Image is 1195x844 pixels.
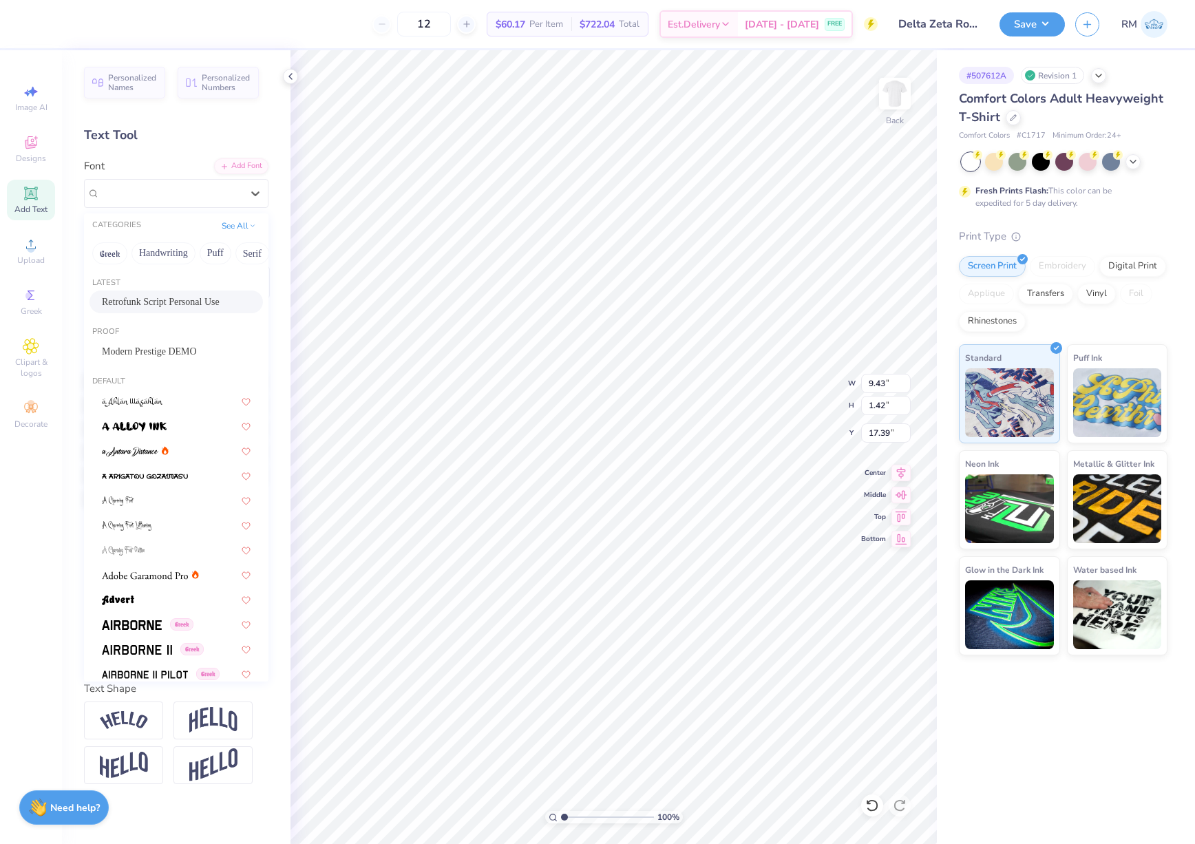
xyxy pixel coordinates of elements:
[959,90,1163,125] span: Comfort Colors Adult Heavyweight T-Shirt
[1077,284,1116,304] div: Vinyl
[84,376,268,388] div: Default
[102,472,188,481] img: a Arigatou Gozaimasu
[102,521,151,531] img: A Charming Font Leftleaning
[827,19,842,29] span: FREE
[102,344,197,359] span: Modern Prestige DEMO
[1121,17,1137,32] span: RM
[102,496,134,506] img: A Charming Font
[1141,11,1167,38] img: Ronald Manipon
[1018,284,1073,304] div: Transfers
[861,534,886,544] span: Bottom
[235,242,269,264] button: Serif
[881,80,909,107] img: Back
[92,220,141,231] div: CATEGORIES
[84,681,268,697] div: Text Shape
[102,295,220,309] span: Retrofunk Script Personal Use
[189,748,237,782] img: Rise
[1053,130,1121,142] span: Minimum Order: 24 +
[668,17,720,32] span: Est. Delivery
[959,256,1026,277] div: Screen Print
[959,284,1014,304] div: Applique
[959,130,1010,142] span: Comfort Colors
[84,126,268,145] div: Text Tool
[170,618,193,631] span: Greek
[102,670,188,679] img: Airborne II Pilot
[1073,368,1162,437] img: Puff Ink
[102,571,188,580] img: Adobe Garamond Pro
[959,311,1026,332] div: Rhinestones
[975,185,1048,196] strong: Fresh Prints Flash:
[1073,474,1162,543] img: Metallic & Glitter Ink
[861,490,886,500] span: Middle
[7,357,55,379] span: Clipart & logos
[965,350,1002,365] span: Standard
[1121,11,1167,38] a: RM
[84,326,268,338] div: Proof
[745,17,819,32] span: [DATE] - [DATE]
[84,158,105,174] label: Font
[84,277,268,289] div: Latest
[1073,562,1136,577] span: Water based Ink
[1017,130,1046,142] span: # C1717
[1120,284,1152,304] div: Foil
[108,73,157,92] span: Personalized Names
[214,158,268,174] div: Add Font
[1099,256,1166,277] div: Digital Print
[580,17,615,32] span: $722.04
[397,12,451,36] input: – –
[14,204,47,215] span: Add Text
[102,397,163,407] img: a Ahlan Wasahlan
[496,17,525,32] span: $60.17
[959,229,1167,244] div: Print Type
[861,512,886,522] span: Top
[15,102,47,113] span: Image AI
[180,643,204,655] span: Greek
[196,668,220,680] span: Greek
[1073,456,1154,471] span: Metallic & Glitter Ink
[657,811,679,823] span: 100 %
[100,752,148,779] img: Flag
[975,184,1145,209] div: This color can be expedited for 5 day delivery.
[1030,256,1095,277] div: Embroidery
[131,242,195,264] button: Handwriting
[102,447,158,456] img: a Antara Distance
[965,368,1054,437] img: Standard
[1021,67,1084,84] div: Revision 1
[102,620,162,630] img: Airborne
[888,10,989,38] input: Untitled Design
[218,219,260,233] button: See All
[619,17,639,32] span: Total
[965,456,999,471] span: Neon Ink
[861,468,886,478] span: Center
[200,242,231,264] button: Puff
[1073,350,1102,365] span: Puff Ink
[965,474,1054,543] img: Neon Ink
[17,255,45,266] span: Upload
[92,242,127,264] button: Greek
[965,580,1054,649] img: Glow in the Dark Ink
[100,711,148,730] img: Arc
[16,153,46,164] span: Designs
[102,422,167,432] img: a Alloy Ink
[886,114,904,127] div: Back
[102,595,134,605] img: Advert
[189,707,237,733] img: Arch
[959,67,1014,84] div: # 507612A
[21,306,42,317] span: Greek
[102,546,145,556] img: A Charming Font Outline
[965,562,1044,577] span: Glow in the Dark Ink
[1073,580,1162,649] img: Water based Ink
[102,645,172,655] img: Airborne II
[50,801,100,814] strong: Need help?
[529,17,563,32] span: Per Item
[202,73,251,92] span: Personalized Numbers
[14,419,47,430] span: Decorate
[1000,12,1065,36] button: Save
